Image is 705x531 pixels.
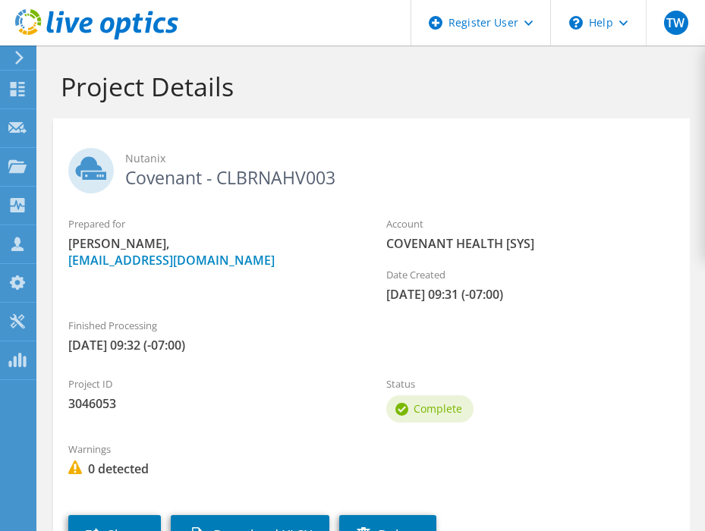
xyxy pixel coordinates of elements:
h2: Covenant - CLBRNAHV003 [68,148,675,186]
label: Project ID [68,376,356,391]
label: Prepared for [68,216,356,231]
span: 3046053 [68,395,356,412]
span: COVENANT HEALTH [SYS] [386,235,674,252]
h1: Project Details [61,71,675,102]
span: [PERSON_NAME], [68,235,356,269]
span: Nutanix [125,150,675,167]
span: [DATE] 09:31 (-07:00) [386,286,674,303]
label: Date Created [386,267,674,282]
a: [EMAIL_ADDRESS][DOMAIN_NAME] [68,252,275,269]
span: TW [664,11,688,35]
span: 0 detected [68,460,356,477]
label: Status [386,376,674,391]
span: Complete [414,401,462,416]
label: Account [386,216,674,231]
label: Warnings [68,441,356,457]
span: [DATE] 09:32 (-07:00) [68,337,356,353]
svg: \n [569,16,583,30]
label: Finished Processing [68,318,356,333]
